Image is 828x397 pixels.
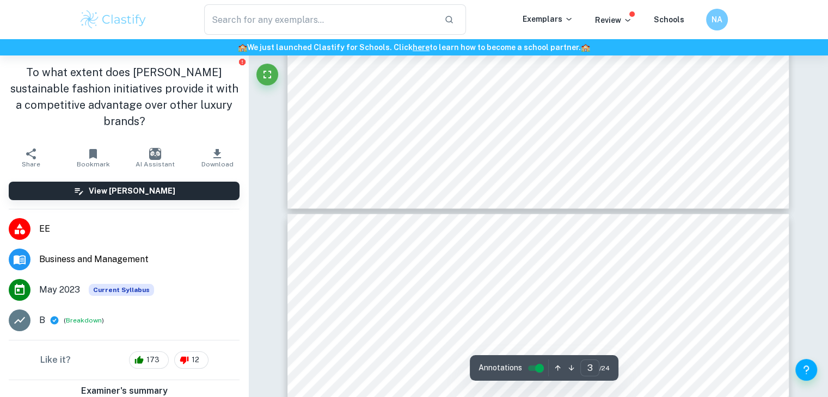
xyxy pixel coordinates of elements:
[413,43,430,52] a: here
[174,351,208,369] div: 12
[40,353,71,367] h6: Like it?
[89,284,154,296] div: This exemplar is based on the current syllabus. Feel free to refer to it for inspiration/ideas wh...
[710,14,723,26] h6: NA
[348,369,370,379] span: tools.
[62,142,124,173] button: Bookmark
[348,299,700,309] span: not, on how they too can fight off climate change. This paper will allow for an in depth
[39,314,45,327] p: B
[186,142,248,173] button: Download
[348,120,722,131] span: of fashion. [PERSON_NAME] both as a brand and an individual has been using her power to
[706,9,728,30] button: NA
[256,64,278,85] button: Fullscreen
[124,142,186,173] button: AI Assistant
[595,14,632,26] p: Review
[9,64,240,129] h1: To what extent does [PERSON_NAME] sustainable fashion initiatives provide it with a competitive a...
[348,51,717,61] span: brands? This question was formulated after the recent peak of the company on social media
[77,160,110,168] span: Bookmark
[723,246,728,256] span: 3
[348,322,684,333] span: analysis on how sustainability may benefit a company through the lens of Vivienne
[523,13,573,25] p: Exemplars
[348,74,728,84] span: when [PERSON_NAME] started trending on TikTok for its statement pearl necklace in [DATE]
[2,41,826,53] h6: We just launched Clastify for Schools. Click to learn how to become a school partner.
[348,276,717,287] span: influence society to fight climate change and set an example for other companies, luxury or
[66,315,102,325] button: Breakdown
[479,362,522,374] span: Annotations
[581,43,590,52] span: 🏫
[149,148,161,160] img: AI Assistant
[89,284,154,296] span: Current Syllabus
[795,359,817,381] button: Help and Feedback
[201,160,234,168] span: Download
[136,160,175,168] span: AI Assistant
[64,315,104,326] span: ( )
[654,15,684,24] a: Schools
[204,4,436,35] input: Search for any exemplars...
[22,160,40,168] span: Share
[140,355,165,365] span: 173
[9,182,240,200] button: View [PERSON_NAME]
[89,185,175,197] h6: View [PERSON_NAME]
[238,43,247,52] span: 🏫
[186,355,205,365] span: 12
[39,283,80,296] span: May 2023
[39,222,240,235] span: EE
[79,9,148,30] img: Clastify logo
[348,97,718,107] span: (“The “TikTok”), along with the common discussion concerning the environmental impacts
[39,253,240,266] span: Business and Management
[129,351,169,369] div: 173
[599,363,610,373] span: / 24
[238,58,246,66] button: Report issue
[348,346,727,356] span: Westwood with relations to other luxury brands as well as through the use of various business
